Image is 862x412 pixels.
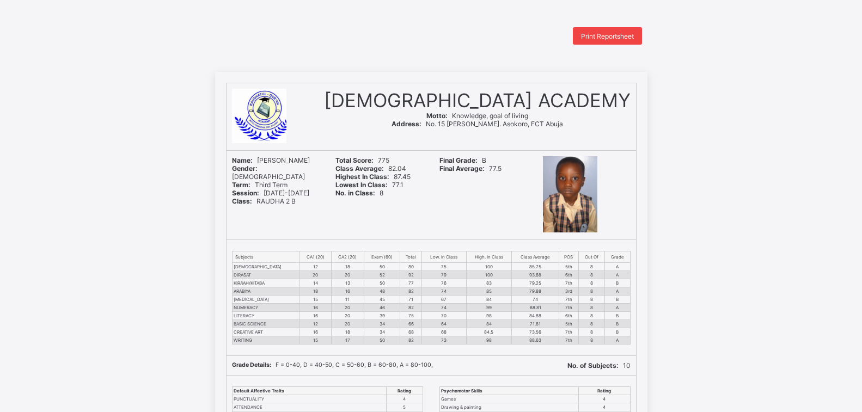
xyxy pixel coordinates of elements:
[232,251,299,262] th: Subjects
[232,262,299,270] td: [DEMOGRAPHIC_DATA]
[439,395,578,403] td: Games
[604,262,630,270] td: A
[299,311,332,319] td: 16
[439,156,486,164] span: B
[299,328,332,336] td: 16
[232,189,259,197] b: Session:
[578,311,604,319] td: 8
[400,251,422,262] th: Total
[422,270,466,279] td: 79
[299,319,332,328] td: 12
[335,156,374,164] b: Total Score:
[331,303,364,311] td: 20
[331,279,364,287] td: 13
[559,311,578,319] td: 6th
[578,328,604,336] td: 8
[604,319,630,328] td: B
[331,311,364,319] td: 20
[559,287,578,295] td: 3rd
[331,251,364,262] th: CA2 (20)
[439,164,502,173] span: 77.5
[578,319,604,328] td: 8
[604,336,630,344] td: A
[232,403,387,411] td: ATTENDANCE
[512,270,559,279] td: 93.88
[559,251,578,262] th: POS
[364,279,400,287] td: 50
[604,251,630,262] th: Grade
[439,156,478,164] b: Final Grade:
[466,262,512,270] td: 100
[232,336,299,344] td: WRITING
[400,319,422,328] td: 66
[512,311,559,319] td: 84.88
[335,164,406,173] span: 82.04
[400,270,422,279] td: 92
[578,279,604,287] td: 8
[232,279,299,287] td: KIRA'AH/KITABA
[331,262,364,270] td: 18
[364,251,400,262] th: Exam (60)
[331,287,364,295] td: 16
[364,295,400,303] td: 45
[232,189,309,197] span: [DATE]-[DATE]
[559,336,578,344] td: 7th
[232,319,299,328] td: BASIC SCIENCE
[400,303,422,311] td: 82
[232,361,271,368] b: Grade Details:
[604,287,630,295] td: A
[392,120,421,128] b: Address:
[604,328,630,336] td: B
[559,303,578,311] td: 7th
[400,328,422,336] td: 68
[559,270,578,279] td: 6th
[559,295,578,303] td: 7th
[422,287,466,295] td: 74
[232,164,305,181] span: [DEMOGRAPHIC_DATA]
[578,336,604,344] td: 8
[400,287,422,295] td: 82
[466,303,512,311] td: 99
[604,270,630,279] td: A
[512,279,559,287] td: 79.25
[335,189,375,197] b: No. in Class:
[567,361,631,370] span: 10
[512,336,559,344] td: 88.63
[364,270,400,279] td: 52
[578,395,630,403] td: 4
[512,295,559,303] td: 74
[400,336,422,344] td: 82
[299,270,332,279] td: 20
[422,279,466,287] td: 76
[400,279,422,287] td: 77
[466,328,512,336] td: 84.5
[559,328,578,336] td: 7th
[466,270,512,279] td: 100
[299,287,332,295] td: 18
[232,395,387,403] td: PUNCTUALITY
[387,403,423,411] td: 5
[299,279,332,287] td: 14
[604,311,630,319] td: B
[232,156,310,164] span: [PERSON_NAME]
[232,311,299,319] td: LITERACY
[324,89,631,112] span: [DEMOGRAPHIC_DATA] ACADEMY
[335,189,383,197] span: 8
[299,251,332,262] th: CA1 (20)
[466,279,512,287] td: 83
[422,311,466,319] td: 70
[578,403,630,411] td: 4
[335,156,389,164] span: 775
[232,303,299,311] td: NUMERACY
[439,403,578,411] td: Drawing & painting
[512,303,559,311] td: 88.81
[364,336,400,344] td: 50
[364,311,400,319] td: 39
[466,319,512,328] td: 84
[299,303,332,311] td: 16
[232,386,387,395] th: Default Affective Traits
[581,32,634,40] span: Print Reportsheet
[331,295,364,303] td: 11
[232,197,252,205] b: Class:
[331,319,364,328] td: 20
